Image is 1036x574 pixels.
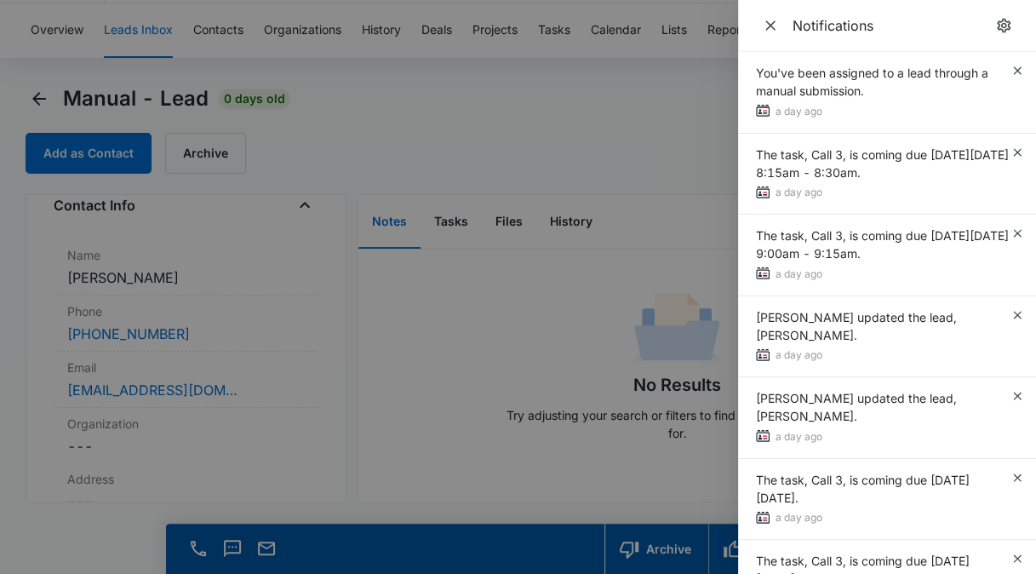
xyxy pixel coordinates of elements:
[758,14,782,37] button: Close
[756,184,1010,202] div: a day ago
[756,428,1010,446] div: a day ago
[756,66,988,98] span: You've been assigned to a lead through a manual submission.
[756,228,1009,261] span: The task, Call 3, is coming due [DATE][DATE] 9:00am - 9:15am.
[756,473,970,505] span: The task, Call 3, is coming due [DATE][DATE].
[992,14,1016,37] a: notifications.title
[756,509,1010,527] div: a day ago
[756,310,957,342] span: [PERSON_NAME] updated the lead, [PERSON_NAME].
[756,347,1010,364] div: a day ago
[793,16,992,35] div: Notifications
[756,391,957,423] span: [PERSON_NAME] updated the lead, [PERSON_NAME].
[756,266,1010,284] div: a day ago
[756,103,1010,121] div: a day ago
[756,147,1009,180] span: The task, Call 3, is coming due [DATE][DATE] 8:15am - 8:30am.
